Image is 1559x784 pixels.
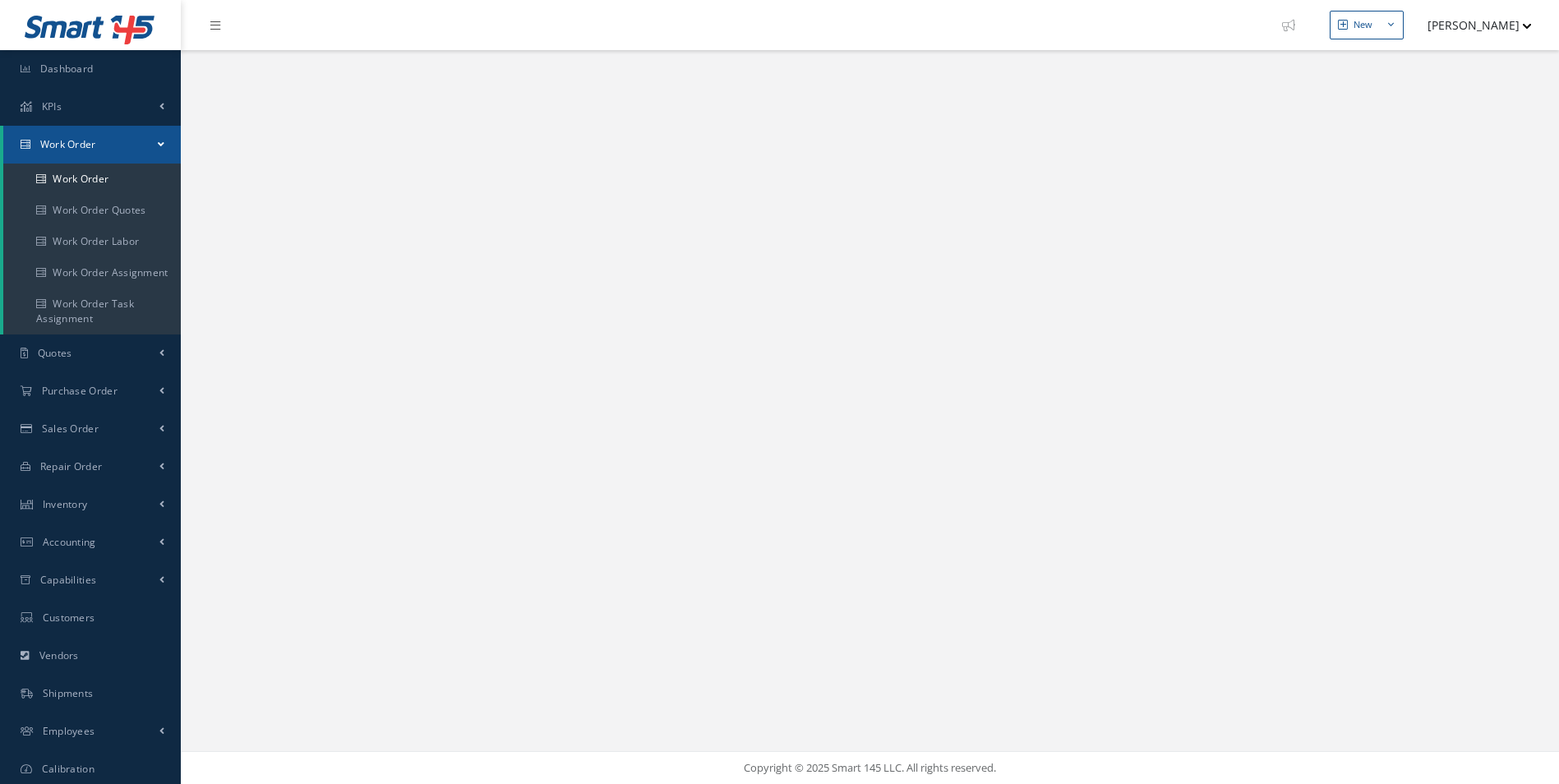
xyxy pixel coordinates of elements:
div: New [1354,18,1372,32]
span: KPIs [42,99,62,113]
span: Calibration [42,762,95,776]
span: Dashboard [40,62,94,76]
span: Work Order [40,137,96,151]
span: Shipments [43,686,94,700]
span: Repair Order [40,459,103,473]
span: Sales Order [42,422,99,436]
a: Work Order Task Assignment [3,288,181,334]
span: Customers [43,611,95,625]
span: Purchase Order [42,384,118,398]
span: Capabilities [40,573,97,587]
a: Work Order Quotes [3,195,181,226]
span: Accounting [43,535,96,549]
a: Work Order [3,126,181,164]
span: Employees [43,724,95,738]
span: Vendors [39,648,79,662]
span: Inventory [43,497,88,511]
button: New [1330,11,1404,39]
a: Work Order [3,164,181,195]
button: [PERSON_NAME] [1412,9,1532,41]
span: Quotes [38,346,72,360]
a: Work Order Assignment [3,257,181,288]
a: Work Order Labor [3,226,181,257]
div: Copyright © 2025 Smart 145 LLC. All rights reserved. [197,760,1543,777]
